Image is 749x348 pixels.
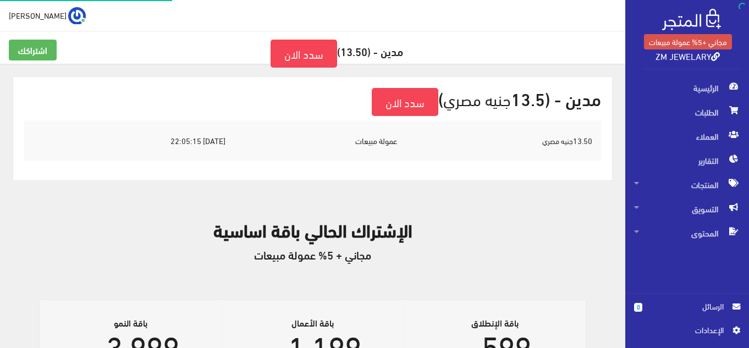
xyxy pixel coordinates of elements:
[634,100,740,124] span: الطلبات
[634,197,740,221] span: التسويق
[271,40,337,68] a: سدد الان
[634,173,740,197] span: المنتجات
[406,121,602,161] td: 13.50
[48,318,213,328] h6: باقة النمو
[643,324,723,336] span: اﻹعدادات
[625,100,749,124] a: الطلبات
[625,173,749,197] a: المنتجات
[656,48,720,64] a: ZM JEWELARY
[625,124,749,148] a: العملاء
[644,34,732,49] a: مجاني +5% عمولة مبيعات
[634,324,740,341] a: اﻹعدادات
[68,7,86,25] img: ...
[625,221,749,245] a: المحتوى
[634,76,740,100] span: الرئيسية
[662,9,721,30] img: .
[9,40,616,68] h5: مدين - (13.50)
[625,148,749,173] a: التقارير
[634,300,740,324] a: 0 الرسائل
[13,248,612,261] h5: مجاني + 5% عمولة مبيعات
[372,88,438,116] a: سدد الان
[412,318,577,328] h6: باقة الإنطلاق
[634,303,642,312] span: 0
[9,8,67,22] span: [PERSON_NAME]
[542,134,573,147] small: جنيه مصري
[24,88,601,116] h2: مدين - (13.5 )
[625,76,749,100] a: الرئيسية
[230,318,395,328] h6: باقة الأعمال
[13,220,612,239] h2: الإشتراك الحالي باقة اساسية
[9,40,57,60] a: اشتراكك
[234,121,406,161] td: عمولة مبيعات
[634,124,740,148] span: العملاء
[443,85,511,113] small: جنيه مصري
[9,7,86,24] a: ... [PERSON_NAME]
[651,300,724,312] span: الرسائل
[634,148,740,173] span: التقارير
[634,221,740,245] span: المحتوى
[24,121,234,161] td: [DATE] 22:05:15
